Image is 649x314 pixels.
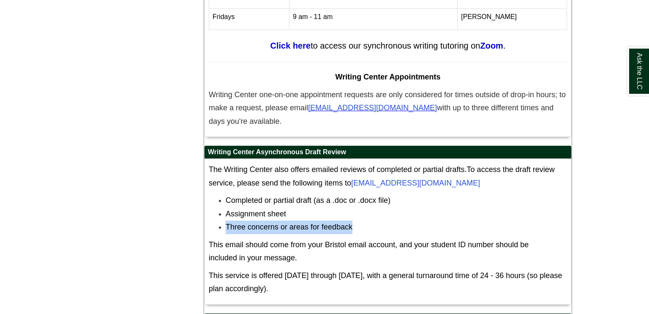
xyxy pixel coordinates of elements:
[205,146,571,159] h2: Writing Center Asynchronous Draft Review
[209,165,555,187] span: To access the draft review service, please send the following items to
[209,271,562,293] span: This service is offered [DATE] through [DATE], with a general turnaround time of 24 - 36 hours (s...
[461,13,517,20] span: [PERSON_NAME]
[293,13,333,20] span: 9 am - 11 am
[226,223,352,231] span: Three concerns or areas for feedback
[209,90,566,112] span: Writing Center one-on-one appointment requests are only considered for times outside of drop-in h...
[270,41,311,50] a: Click here
[335,73,441,81] span: Writing Center Appointments
[311,41,480,50] span: to access our synchronous writing tutoring on
[503,41,506,50] span: .
[209,165,467,174] span: The Writing Center also offers emailed reviews of completed or partial drafts.
[213,13,235,20] span: Fridays
[226,210,286,218] span: Assignment sheet
[480,41,503,50] a: Zoom
[209,240,529,262] span: This email should come from your Bristol email account, and your student ID number should be incl...
[308,104,437,112] span: [EMAIL_ADDRESS][DOMAIN_NAME]
[308,105,437,112] a: [EMAIL_ADDRESS][DOMAIN_NAME]
[351,179,480,187] a: [EMAIL_ADDRESS][DOMAIN_NAME]
[209,104,554,126] span: with up to three different times and days you're available.
[226,196,390,205] span: Completed or partial draft (as a .doc or .docx file)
